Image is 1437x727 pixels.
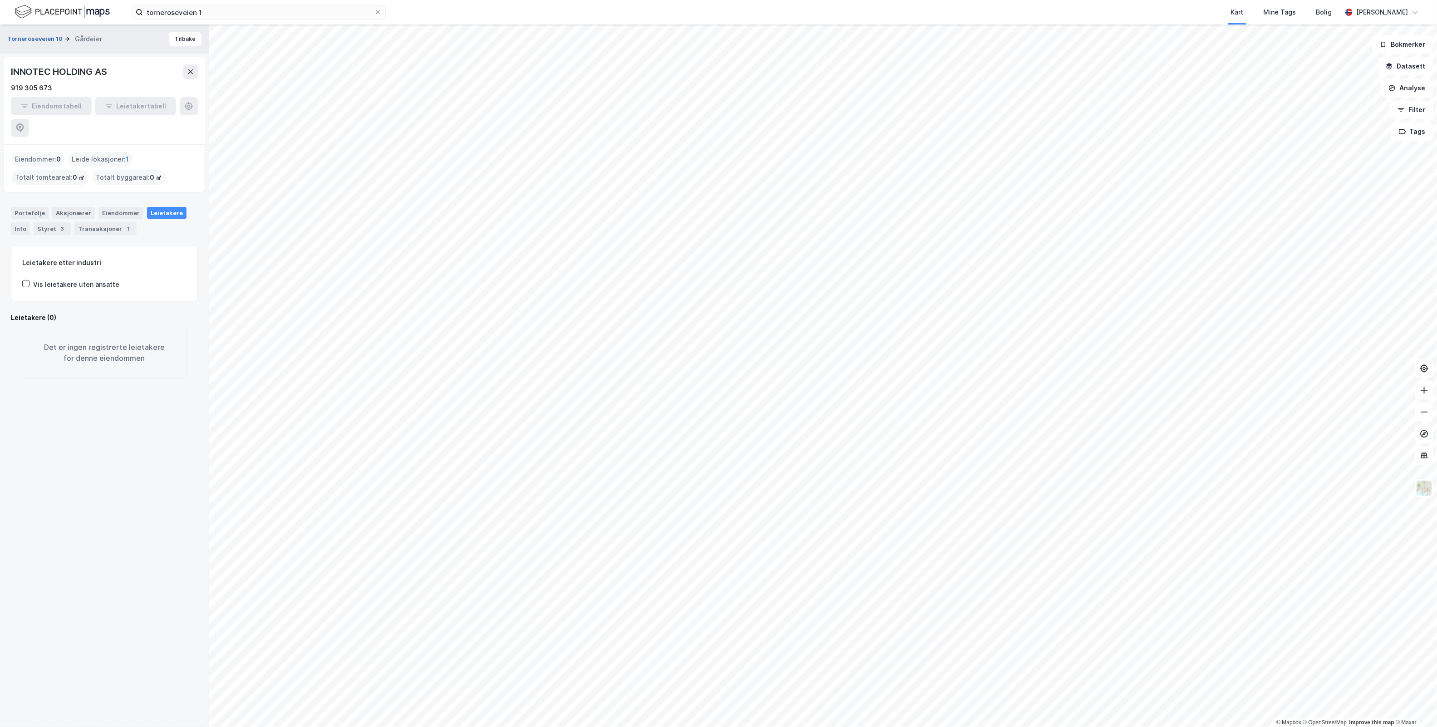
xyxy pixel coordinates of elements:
div: Bolig [1316,7,1332,18]
button: Analyse [1381,79,1433,97]
div: Eiendommer [98,207,143,219]
span: 0 ㎡ [73,172,85,183]
div: Vis leietakere uten ansatte [33,279,119,290]
div: Portefølje [11,207,49,219]
div: 1 [124,224,133,233]
button: Tags [1391,123,1433,141]
div: 3 [58,224,67,233]
div: Leietakere (0) [11,312,198,323]
div: Totalt byggareal : [92,170,166,185]
div: Eiendommer : [11,152,64,167]
span: 0 ㎡ [150,172,162,183]
iframe: Chat Widget [1392,683,1437,727]
div: Det er ingen registrerte leietakere for denne eiendommen [22,327,187,378]
button: Torneroseveien 10 [7,34,64,44]
div: Leietakere etter industri [22,257,186,268]
button: Bokmerker [1372,35,1433,54]
a: OpenStreetMap [1303,719,1347,726]
div: INNOTEC HOLDING AS [11,64,108,79]
div: Kontrollprogram for chat [1392,683,1437,727]
div: Leide lokasjoner : [68,152,132,167]
a: Mapbox [1276,719,1301,726]
span: 0 [56,154,61,165]
div: Styret [34,222,71,235]
div: Totalt tomteareal : [11,170,88,185]
div: Kart [1231,7,1243,18]
div: Gårdeier [75,34,102,44]
img: logo.f888ab2527a4732fd821a326f86c7f29.svg [15,4,110,20]
div: Mine Tags [1263,7,1296,18]
a: Improve this map [1349,719,1394,726]
div: Transaksjoner [74,222,137,235]
img: Z [1416,480,1433,497]
button: Tilbake [169,32,201,46]
div: 919 305 673 [11,83,52,93]
div: [PERSON_NAME] [1356,7,1408,18]
div: Info [11,222,30,235]
button: Filter [1390,101,1433,119]
span: 1 [126,154,129,165]
div: Leietakere [147,207,186,219]
input: Søk på adresse, matrikkel, gårdeiere, leietakere eller personer [143,5,374,19]
button: Datasett [1378,57,1433,75]
div: Aksjonærer [52,207,95,219]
